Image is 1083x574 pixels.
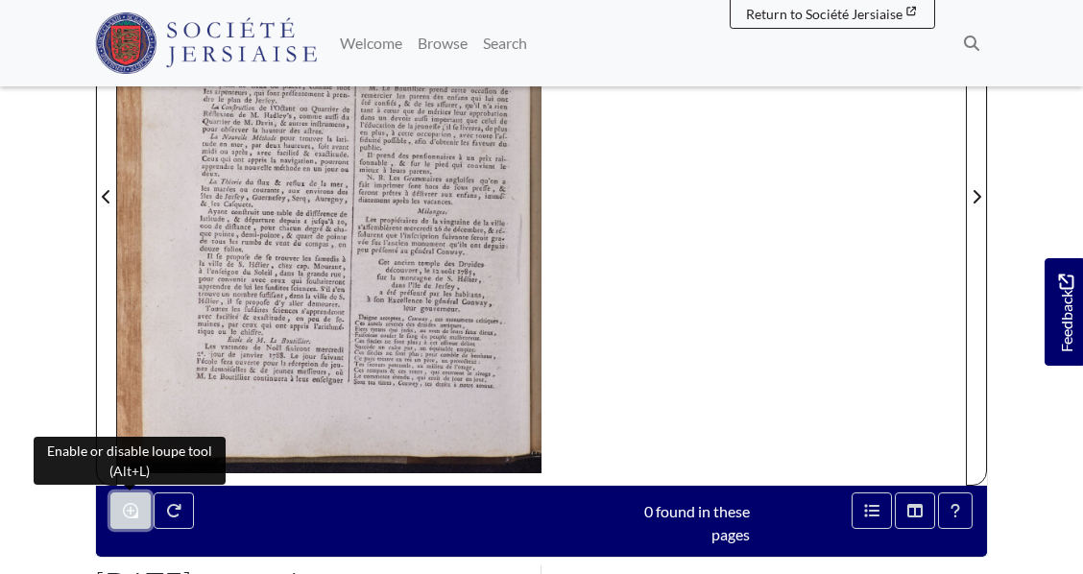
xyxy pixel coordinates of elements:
img: Société Jersiaise [95,12,317,74]
a: Search [475,24,535,62]
span: Feedback [1054,275,1077,352]
button: Rotate the book [154,492,194,529]
button: Enable or disable loupe tool (Alt+L) [110,492,151,529]
a: Welcome [332,24,410,62]
div: 0 found in these pages [591,492,764,546]
button: Thumbnails [895,492,935,529]
span: Return to Société Jersiaise [746,6,902,22]
a: Browse [410,24,475,62]
button: Open metadata window [852,492,892,529]
a: Would you like to provide feedback? [1045,258,1083,366]
div: Enable or disable loupe tool (Alt+L) [34,437,226,485]
a: Société Jersiaise logo [95,8,317,79]
button: Help [938,492,973,529]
